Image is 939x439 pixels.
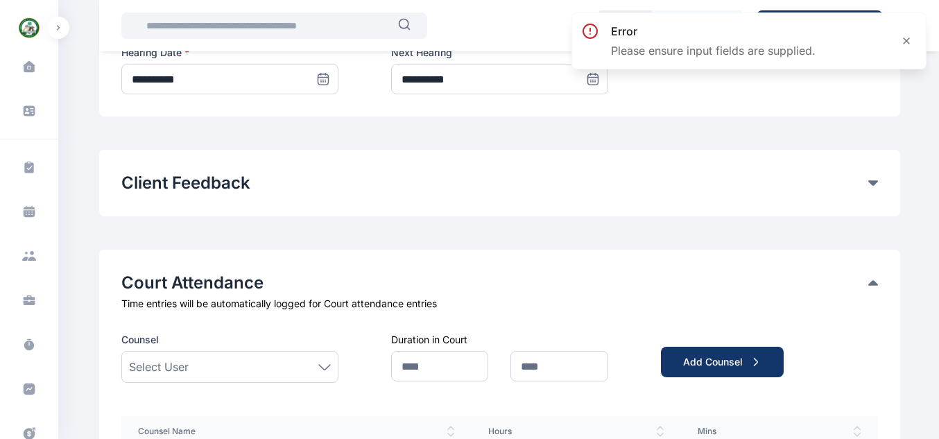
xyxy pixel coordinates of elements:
button: Client Feedback [121,172,868,194]
button: Court Attendance [121,272,868,294]
span: Counsel [121,333,159,347]
span: Mins [698,426,861,437]
label: Hearing Date [121,46,338,60]
span: Select User [129,359,189,375]
button: Add Counsel [661,347,784,377]
span: Counsel Name [138,426,456,437]
p: Please ensure input fields are supplied. [611,42,816,59]
h3: error [611,23,816,40]
div: Client Feedback [121,172,878,194]
span: Hours [488,426,664,437]
label: Duration in Court [391,334,467,345]
div: Add Counsel [683,355,761,369]
label: Next Hearing [391,46,608,60]
div: Time entries will be automatically logged for Court attendance entries [121,297,878,311]
div: Court Attendance [121,272,878,294]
